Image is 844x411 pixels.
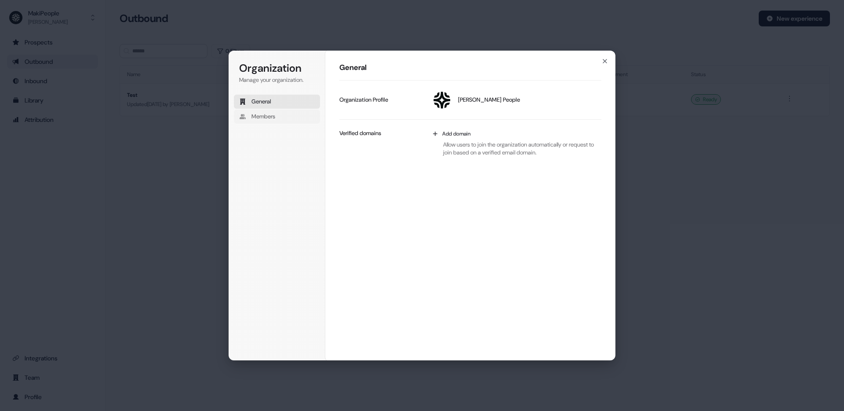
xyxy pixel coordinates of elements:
span: Members [251,113,275,121]
p: Allow users to join the organization automatically or request to join based on a verified email d... [427,141,601,157]
h1: Organization [239,61,315,75]
button: Members [234,110,320,124]
p: Organization Profile [339,96,388,104]
button: General [234,95,320,109]
span: General [251,98,271,106]
img: Maki People [432,89,453,110]
button: Add domain [427,127,601,141]
h1: General [339,62,601,73]
p: Manage your organization. [239,76,315,84]
span: Maki People [458,96,520,104]
span: Add domain [442,130,471,137]
p: Verified domains [339,129,381,137]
